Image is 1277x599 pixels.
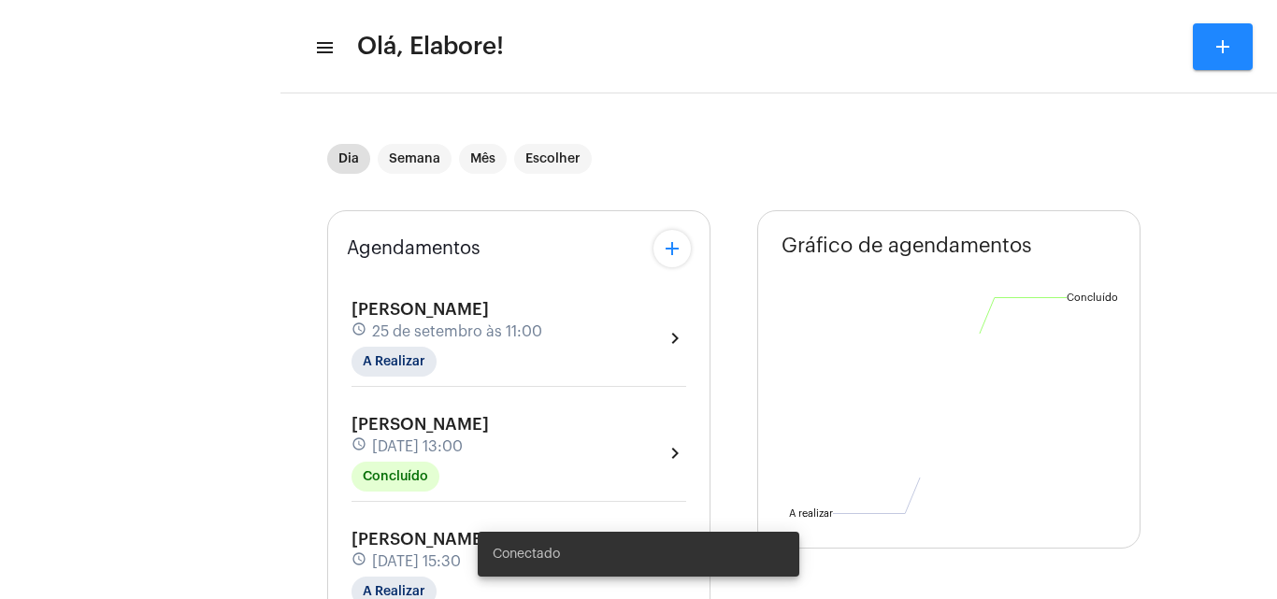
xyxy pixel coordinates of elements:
[357,32,504,62] span: Olá, Elabore!
[1067,292,1118,303] text: Concluído
[372,553,461,570] span: [DATE] 15:30
[352,347,437,377] mat-chip: A Realizar
[314,36,333,59] mat-icon: sidenav icon
[459,144,507,174] mat-chip: Mês
[352,462,439,492] mat-chip: Concluído
[347,238,481,259] span: Agendamentos
[352,436,368,457] mat-icon: schedule
[372,323,542,340] span: 25 de setembro às 11:00
[327,144,370,174] mat-chip: Dia
[493,545,560,563] span: Conectado
[782,235,1032,257] span: Gráfico de agendamentos
[664,327,686,349] mat-icon: chevron_right
[352,301,489,318] span: [PERSON_NAME]
[352,531,489,548] span: [PERSON_NAME]
[514,144,592,174] mat-chip: Escolher
[661,237,683,260] mat-icon: add
[372,438,463,455] span: [DATE] 13:00
[352,551,368,572] mat-icon: schedule
[352,416,489,433] span: [PERSON_NAME]
[352,321,368,342] mat-icon: schedule
[378,144,452,174] mat-chip: Semana
[1212,36,1234,58] mat-icon: add
[664,442,686,464] mat-icon: chevron_right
